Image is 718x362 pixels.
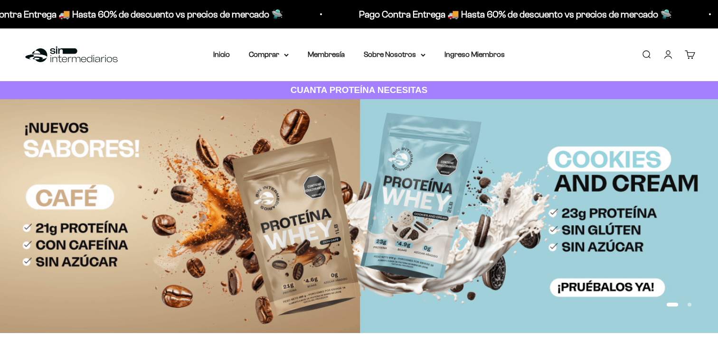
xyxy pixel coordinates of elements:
a: Membresía [308,50,345,58]
a: Ingreso Miembros [444,50,505,58]
p: Pago Contra Entrega 🚚 Hasta 60% de descuento vs precios de mercado 🛸 [321,7,634,22]
a: Inicio [213,50,230,58]
strong: CUANTA PROTEÍNA NECESITAS [291,85,428,95]
summary: Comprar [249,48,289,61]
summary: Sobre Nosotros [364,48,425,61]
